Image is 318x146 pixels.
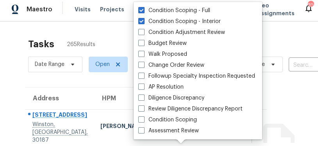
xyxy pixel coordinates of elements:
span: Geo Assignments [257,2,295,17]
label: Budget Review [138,39,187,47]
label: Followup Specialty Inspection Requested [138,72,255,80]
label: Condition Scoping - Interior [138,18,221,25]
span: 265 Results [67,41,95,48]
span: Visits [75,5,91,13]
label: Condition Adjustment Review [138,28,225,36]
th: HPM [94,87,152,109]
label: Walk Proposed [138,50,187,58]
span: Date Range [35,61,64,68]
h2: Tasks [28,40,54,48]
span: Work Orders [134,2,154,17]
label: Condition Scoping [138,116,197,124]
label: AP Resolution [138,83,184,91]
span: Projects [100,5,124,13]
input: Search by address [289,59,314,71]
span: Open [95,61,110,68]
div: 709 [308,2,313,9]
span: Maestro [27,5,52,13]
div: [PERSON_NAME] [100,122,146,132]
label: Diligence Discrepancy [138,94,204,102]
th: Address [25,87,94,109]
label: Change Order Review [138,61,204,69]
label: Condition Scoping - Full [138,7,210,14]
label: Review Diligence Discrepancy Report [138,105,243,113]
label: Assessment Review [138,127,199,135]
